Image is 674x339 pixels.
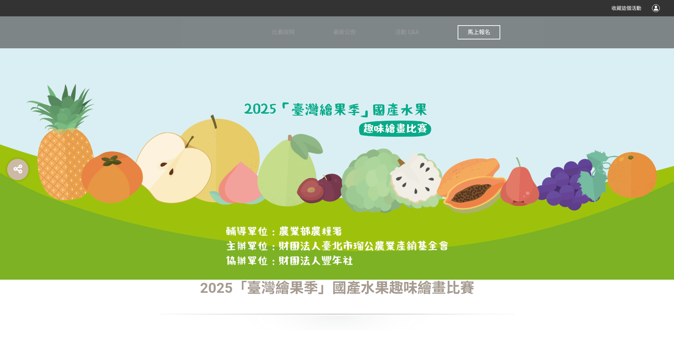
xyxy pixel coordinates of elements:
span: 收藏這個活動 [611,5,641,11]
span: 比賽說明 [272,29,295,36]
a: 最新公告 [333,16,356,48]
a: 活動 Q&A [395,16,419,48]
img: 2025「臺灣繪果季」國產水果趣味繪畫比賽 [231,95,444,201]
button: 馬上報名 [458,25,500,39]
span: 馬上報名 [468,29,490,36]
span: 最新公告 [333,29,356,36]
h1: 2025「臺灣繪果季」國產水果趣味繪畫比賽 [160,280,515,297]
a: 比賽說明 [272,16,295,48]
span: 活動 Q&A [395,29,419,36]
